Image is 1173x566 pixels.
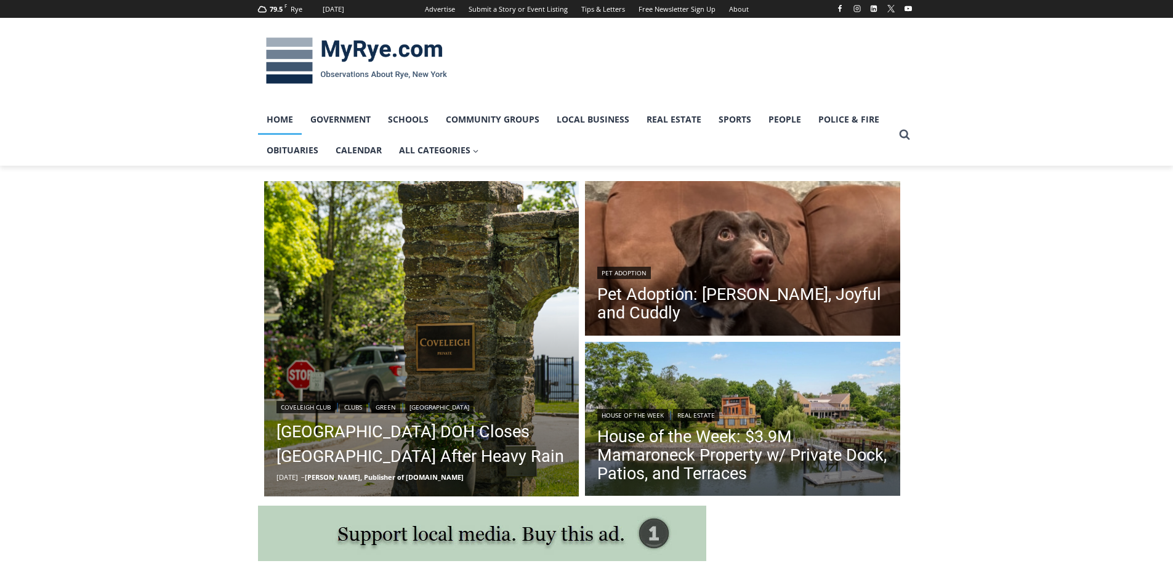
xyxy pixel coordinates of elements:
[258,135,327,166] a: Obituaries
[597,267,651,279] a: Pet Adoption
[270,4,283,14] span: 79.5
[810,104,888,135] a: Police & Fire
[597,427,888,483] a: House of the Week: $3.9M Mamaroneck Property w/ Private Dock, Patios, and Terraces
[305,472,464,482] a: [PERSON_NAME], Publisher of [DOMAIN_NAME]
[893,124,916,146] button: View Search Form
[597,406,888,421] div: |
[276,401,335,413] a: Coveleigh Club
[258,29,455,93] img: MyRye.com
[258,506,706,561] img: support local media, buy this ad
[673,409,719,421] a: Real Estate
[399,144,479,157] span: All Categories
[884,1,898,16] a: X
[258,104,893,166] nav: Primary Navigation
[548,104,638,135] a: Local Business
[264,181,579,496] a: Read More Westchester County DOH Closes Coveleigh Club Beach After Heavy Rain
[327,135,390,166] a: Calendar
[832,1,847,16] a: Facebook
[301,472,305,482] span: –
[276,419,567,469] a: [GEOGRAPHIC_DATA] DOH Closes [GEOGRAPHIC_DATA] After Heavy Rain
[585,181,900,339] img: (PHOTO: Ella. Contributed.)
[291,4,302,15] div: Rye
[405,401,474,413] a: [GEOGRAPHIC_DATA]
[760,104,810,135] a: People
[437,104,548,135] a: Community Groups
[597,285,888,322] a: Pet Adoption: [PERSON_NAME], Joyful and Cuddly
[284,2,287,9] span: F
[850,1,865,16] a: Instagram
[585,342,900,499] img: 1160 Greacen Point Road, Mamaroneck
[340,401,366,413] a: Clubs
[638,104,710,135] a: Real Estate
[585,342,900,499] a: Read More House of the Week: $3.9M Mamaroneck Property w/ Private Dock, Patios, and Terraces
[585,181,900,339] a: Read More Pet Adoption: Ella, Joyful and Cuddly
[264,181,579,496] img: (PHOTO: Coveleigh Club, at 459 Stuyvesant Avenue in Rye. Credit: Justin Gray.)
[710,104,760,135] a: Sports
[901,1,916,16] a: YouTube
[371,401,400,413] a: Green
[302,104,379,135] a: Government
[379,104,437,135] a: Schools
[866,1,881,16] a: Linkedin
[276,472,298,482] time: [DATE]
[258,104,302,135] a: Home
[276,398,567,413] div: | | |
[390,135,488,166] a: All Categories
[323,4,344,15] div: [DATE]
[597,409,668,421] a: House of the Week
